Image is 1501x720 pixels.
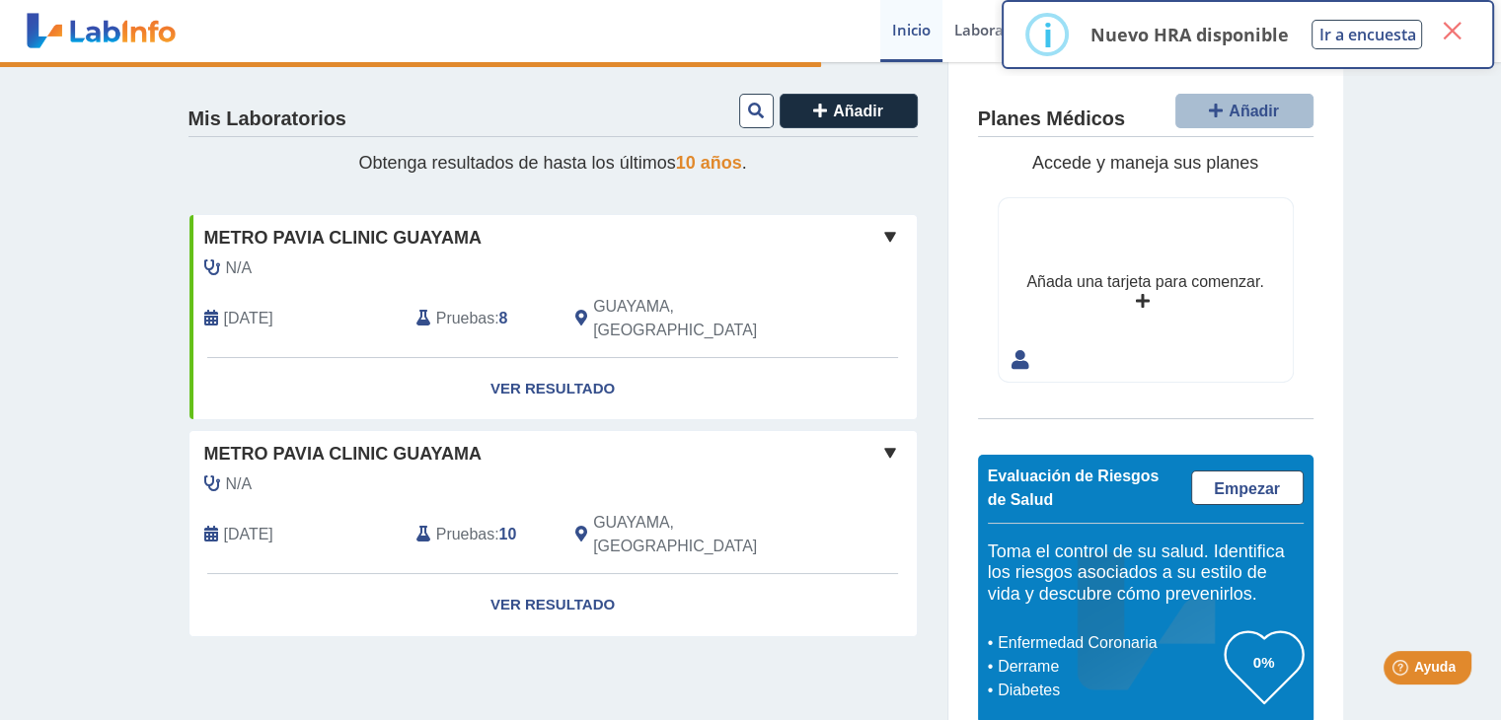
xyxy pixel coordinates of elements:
button: Añadir [780,94,918,128]
li: Enfermedad Coronaria [993,631,1225,655]
b: 8 [499,310,508,326]
span: Añadir [833,103,883,119]
div: Añada una tarjeta para comenzar. [1026,270,1263,294]
h3: 0% [1225,650,1304,675]
span: 2025-05-21 [224,523,273,546]
span: Añadir [1229,103,1279,119]
span: Empezar [1214,480,1280,497]
span: Metro Pavia Clinic Guayama [204,225,482,252]
button: Ir a encuesta [1312,20,1422,49]
span: 10 años [676,153,742,173]
span: Accede y maneja sus planes [1032,153,1258,173]
h4: Mis Laboratorios [188,108,346,131]
span: Pruebas [436,307,494,330]
span: N/A [226,472,253,496]
a: Ver Resultado [189,358,917,420]
button: Close this dialog [1434,13,1469,48]
span: Evaluación de Riesgos de Salud [988,468,1160,508]
span: Pruebas [436,523,494,546]
span: 2025-06-19 [224,307,273,330]
iframe: Help widget launcher [1325,643,1479,698]
a: Empezar [1191,470,1304,505]
span: GUAYAMA, PR [593,511,811,558]
h5: Toma el control de su salud. Identifica los riesgos asociados a su estilo de vida y descubre cómo... [988,541,1304,606]
div: i [1042,17,1052,52]
span: N/A [226,256,253,280]
div: : [402,511,561,558]
li: Derrame [993,655,1225,679]
h4: Planes Médicos [978,108,1125,131]
li: Diabetes [993,679,1225,702]
div: : [402,295,561,342]
b: 10 [499,526,517,542]
span: GUAYAMA, PR [593,295,811,342]
p: Nuevo HRA disponible [1089,23,1288,46]
span: Metro Pavia Clinic Guayama [204,441,482,468]
a: Ver Resultado [189,574,917,636]
button: Añadir [1175,94,1313,128]
span: Obtenga resultados de hasta los últimos . [358,153,746,173]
